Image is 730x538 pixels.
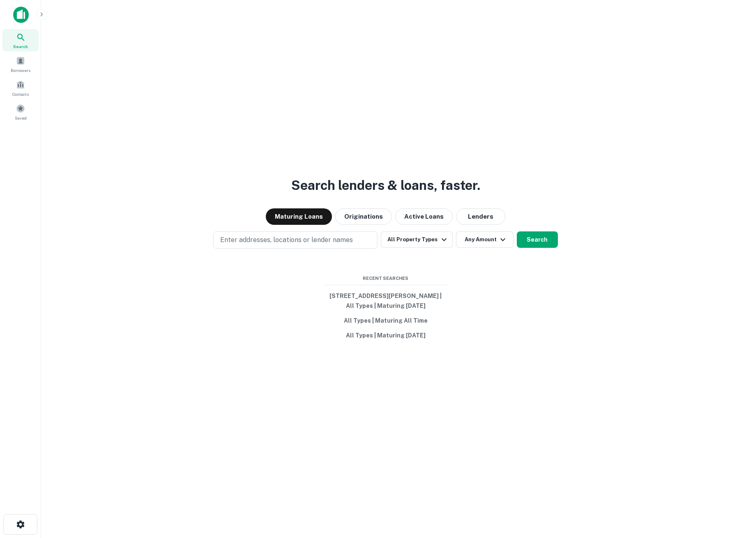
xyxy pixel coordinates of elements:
a: Saved [2,101,39,123]
span: Contacts [12,91,29,97]
button: All Property Types [381,231,452,248]
button: Any Amount [456,231,514,248]
a: Borrowers [2,53,39,75]
iframe: Chat Widget [689,472,730,512]
span: Borrowers [11,67,30,74]
a: Contacts [2,77,39,99]
button: All Types | Maturing All Time [324,313,447,328]
button: Lenders [456,208,505,225]
button: All Types | Maturing [DATE] [324,328,447,343]
a: Search [2,29,39,51]
h3: Search lenders & loans, faster. [291,175,480,195]
span: Saved [15,115,27,121]
button: Maturing Loans [266,208,332,225]
button: Enter addresses, locations or lender names [213,231,378,249]
button: Active Loans [395,208,453,225]
span: Recent Searches [324,275,447,282]
button: [STREET_ADDRESS][PERSON_NAME] | All Types | Maturing [DATE] [324,289,447,313]
button: Search [517,231,558,248]
span: Search [13,43,28,50]
button: Originations [335,208,392,225]
img: capitalize-icon.png [13,7,29,23]
p: Enter addresses, locations or lender names [220,235,353,245]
